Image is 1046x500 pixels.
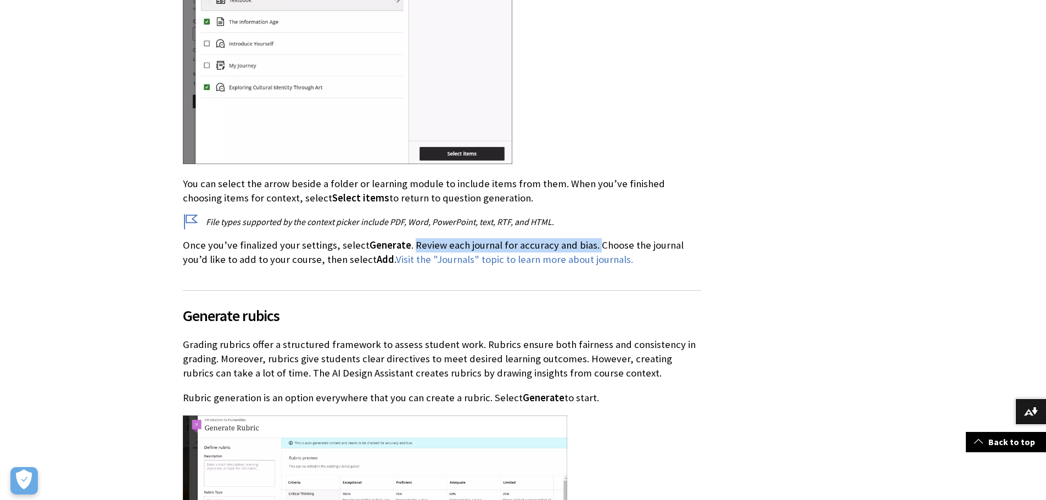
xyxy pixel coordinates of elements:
[183,338,701,381] p: Grading rubrics offer a structured framework to assess student work. Rubrics ensure both fairness...
[396,253,633,266] a: Visit the "Journals" topic to learn more about journals.
[332,192,389,204] span: Select items
[183,216,701,228] p: File types supported by the context picker include PDF, Word, PowerPoint, text, RTF, and HTML.
[523,391,564,404] span: Generate
[370,239,411,251] span: Generate
[10,467,38,495] button: Open Preferences
[183,391,701,405] p: Rubric generation is an option everywhere that you can create a rubric. Select to start.
[183,304,701,327] span: Generate rubics
[183,177,701,205] p: You can select the arrow beside a folder or learning module to include items from them. When you’...
[377,253,394,266] span: Add
[183,238,701,267] p: Once you’ve finalized your settings, select . Review each journal for accuracy and bias. Choose t...
[966,432,1046,452] a: Back to top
